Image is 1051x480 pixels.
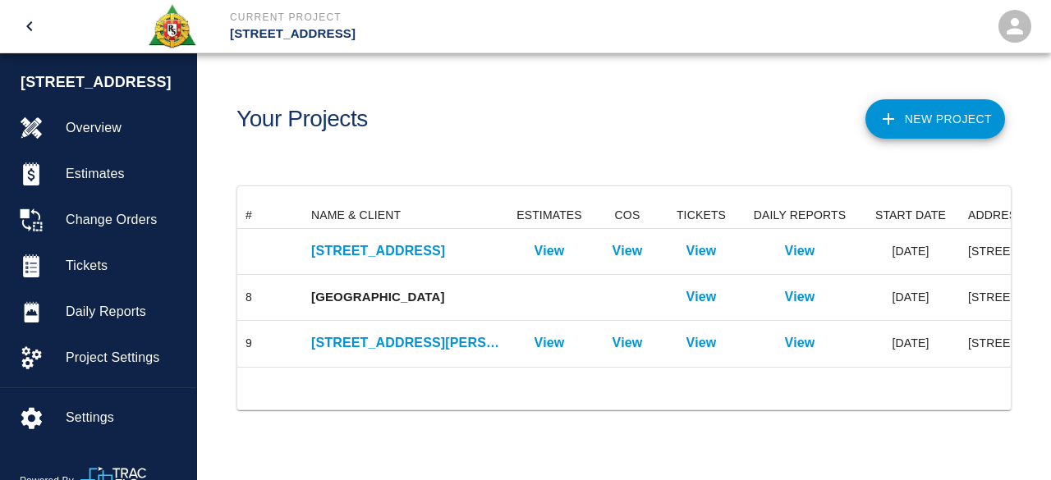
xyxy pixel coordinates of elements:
[66,210,183,230] span: Change Orders
[303,202,508,228] div: NAME & CLIENT
[66,256,183,276] span: Tickets
[754,202,846,228] div: DAILY REPORTS
[230,10,614,25] p: Current Project
[861,321,960,367] div: [DATE]
[66,408,183,427] span: Settings
[865,99,1005,139] button: New Project
[785,287,815,307] a: View
[613,333,643,353] a: View
[615,202,640,228] div: COS
[785,241,815,261] a: View
[311,288,500,307] p: [GEOGRAPHIC_DATA]
[590,202,664,228] div: COS
[66,302,183,322] span: Daily Reports
[861,275,960,321] div: [DATE]
[66,118,183,138] span: Overview
[311,333,500,353] a: [STREET_ADDRESS][PERSON_NAME]
[677,202,726,228] div: TICKETS
[147,3,197,49] img: Roger & Sons Concrete
[738,202,861,228] div: DAILY REPORTS
[535,333,565,353] a: View
[10,7,49,46] button: open drawer
[311,241,500,261] a: [STREET_ADDRESS]
[861,229,960,275] div: [DATE]
[686,241,717,261] a: View
[246,335,252,351] div: 9
[508,202,590,228] div: ESTIMATES
[66,164,183,184] span: Estimates
[968,202,1025,228] div: ADDRESS
[686,333,717,353] a: View
[66,348,183,368] span: Project Settings
[785,333,815,353] a: View
[613,241,643,261] a: View
[246,202,252,228] div: #
[246,289,252,305] div: 8
[535,241,565,261] a: View
[861,202,960,228] div: START DATE
[230,25,614,43] p: [STREET_ADDRESS]
[516,202,582,228] div: ESTIMATES
[686,287,717,307] a: View
[311,202,401,228] div: NAME & CLIENT
[21,71,188,94] span: [STREET_ADDRESS]
[664,202,738,228] div: TICKETS
[236,106,368,133] h1: Your Projects
[875,202,946,228] div: START DATE
[237,202,303,228] div: #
